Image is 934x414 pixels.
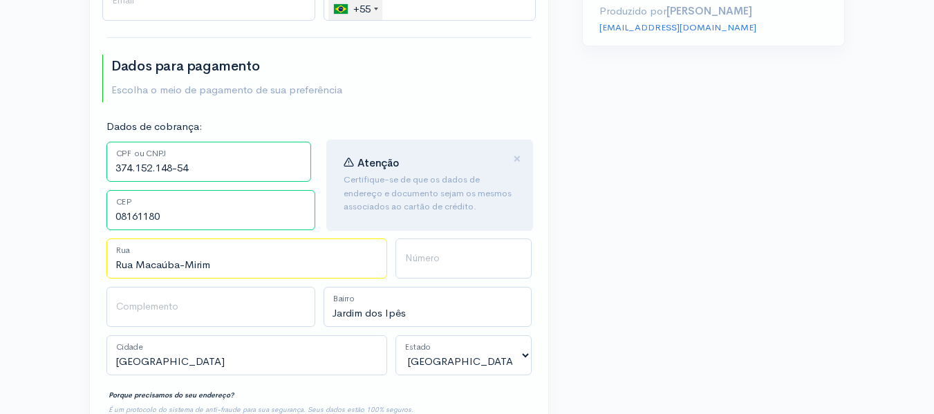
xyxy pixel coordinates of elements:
input: Cidade [106,335,387,375]
span: × [513,149,521,169]
h2: Dados para pagamento [111,59,342,74]
p: Certifique-se de que os dados de endereço e documento sejam os mesmos associados ao cartão de cré... [344,173,516,214]
strong: Porque precisamos do seu endereço? [109,391,234,399]
input: CEP [106,190,315,230]
h4: Atenção [344,157,516,169]
p: Produzido por [599,3,828,19]
a: [EMAIL_ADDRESS][DOMAIN_NAME] [599,21,756,33]
p: Escolha o meio de pagamento de sua preferência [111,82,342,98]
input: Rua [106,238,387,279]
input: CPF ou CNPJ [106,142,311,182]
input: Bairro [324,287,532,327]
label: Dados de cobrança: [106,119,203,135]
button: Close [513,151,521,167]
strong: [PERSON_NAME] [666,4,752,17]
input: Número [395,238,532,279]
input: Complemento [106,287,315,327]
